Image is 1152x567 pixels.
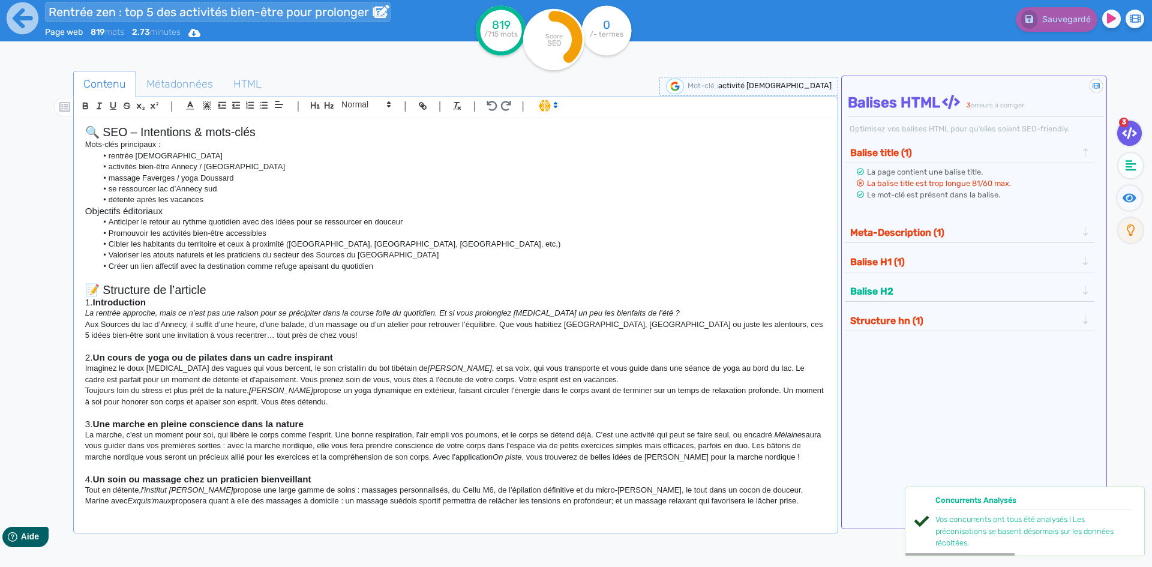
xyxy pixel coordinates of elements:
p: Marine avec proposera quant à elle des massages à domicile : un massage suédois sportif permettra... [85,496,826,506]
span: Mot-clé : [688,81,718,90]
span: HTML [224,68,271,100]
div: Optimisez vos balises HTML pour qu’elles soient SEO-friendly. [848,123,1104,134]
p: Toujours loin du stress et plus prêt de la nature, propose un yoga dynamique en extérieur, faisan... [85,385,826,407]
span: La page contient une balise title. [867,167,983,176]
h4: Balises HTML [848,94,1104,112]
strong: Un soin ou massage chez un praticien bienveillant [92,474,311,484]
em: [PERSON_NAME] [428,364,492,373]
p: Mots-clés principaux : [85,139,826,150]
h3: 3. [85,419,826,430]
h2: 🔍 SEO – Intentions & mots-clés [85,125,826,139]
li: se ressourcer lac d’Annecy sud [97,184,826,194]
a: Métadonnées [136,71,223,98]
tspan: /715 mots [484,30,518,38]
span: | [404,98,407,114]
div: Balise title (1) [847,143,1093,163]
span: minutes [132,27,181,37]
span: Métadonnées [137,68,223,100]
span: | [296,98,299,114]
li: Anticiper le retour au rythme quotidien avec des idées pour se ressourcer en douceur [97,217,826,227]
em: l'institut [PERSON_NAME] [141,485,233,494]
em: La rentrée approche, mais ce n’est pas une raison pour se précipiter dans la course folle du quot... [85,308,680,317]
tspan: Score [545,32,563,40]
li: Valoriser les atouts naturels et les praticiens du secteur des Sources du [GEOGRAPHIC_DATA] [97,250,826,260]
tspan: 819 [492,18,511,32]
button: Balise H2 [847,281,1081,301]
a: Contenu [73,71,136,98]
p: La marche, c'est un moment pour soi, qui libère le corps comme l'esprit. Une bonne respiration, l... [85,430,826,463]
button: Meta-Description (1) [847,223,1081,242]
b: 819 [91,27,105,37]
h3: 1. [85,297,826,308]
div: Balise H2 [847,281,1093,301]
em: Exquis'maux [128,496,172,505]
span: Aligment [271,97,287,112]
p: Tout en détente, propose une large gamme de soins : massages personnalisés, du Cellu M6, de l'épi... [85,485,826,496]
input: title [45,2,391,22]
span: Page web [45,27,83,37]
span: 3 [967,101,971,109]
div: Balise H1 (1) [847,252,1093,272]
b: 2.73 [132,27,150,37]
a: HTML [223,71,272,98]
p: Aux Sources du lac d’Annecy, il suffit d’une heure, d’une balade, d’un massage ou d’un atelier po... [85,319,826,341]
em: On piste [493,452,521,461]
strong: Une marche en pleine conscience dans la nature [92,419,304,429]
button: Balise H1 (1) [847,252,1081,272]
span: Le mot-clé est présent dans la balise. [867,190,1000,199]
div: Structure hn (1) [847,311,1093,331]
li: activités bien-être Annecy / [GEOGRAPHIC_DATA] [97,161,826,172]
span: mots [91,27,124,37]
li: Cibler les habitants du territoire et ceux à proximité ([GEOGRAPHIC_DATA], [GEOGRAPHIC_DATA], [GE... [97,239,826,250]
tspan: 0 [603,18,610,32]
span: 3 [1119,118,1129,127]
span: Contenu [74,68,136,100]
h3: 4. [85,474,826,485]
button: Sauvegardé [1016,7,1097,32]
span: I.Assistant [533,98,562,113]
h2: 📝 Structure de l’article [85,283,826,297]
span: | [473,98,476,114]
div: Vos concurrents ont tous été analysés ! Les préconisations se basent désormais sur les données ré... [935,514,1132,548]
img: google-serp-logo.png [666,79,684,94]
strong: Introduction [92,297,146,307]
span: Sauvegardé [1042,14,1091,25]
h3: Objectifs éditoriaux [85,206,826,217]
div: Concurrents Analysés [935,494,1132,510]
li: Promouvoir les activités bien-être accessibles [97,228,826,239]
p: Imaginez le doux [MEDICAL_DATA] des vagues qui vous bercent, le son cristallin du bol tibétain de... [85,363,826,385]
tspan: SEO [547,38,561,47]
span: erreurs à corriger [971,101,1024,109]
em: Mélaine [774,430,802,439]
span: | [439,98,442,114]
button: Structure hn (1) [847,311,1081,331]
li: détente après les vacances [97,194,826,205]
li: massage Faverges / yoga Doussard [97,173,826,184]
div: Meta-Description (1) [847,223,1093,242]
h3: 2. [85,352,826,363]
span: La balise title est trop longue 81/60 max. [867,179,1011,188]
span: | [170,98,173,114]
tspan: /- termes [590,30,623,38]
strong: Un cours de yoga ou de pilates dans un cadre inspirant [92,352,332,362]
span: | [521,98,524,114]
li: rentrée [DEMOGRAPHIC_DATA] [97,151,826,161]
li: Créer un lien affectif avec la destination comme refuge apaisant du quotidien [97,261,826,272]
button: Balise title (1) [847,143,1081,163]
em: [PERSON_NAME] [249,386,313,395]
span: activité [DEMOGRAPHIC_DATA] [718,81,832,90]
